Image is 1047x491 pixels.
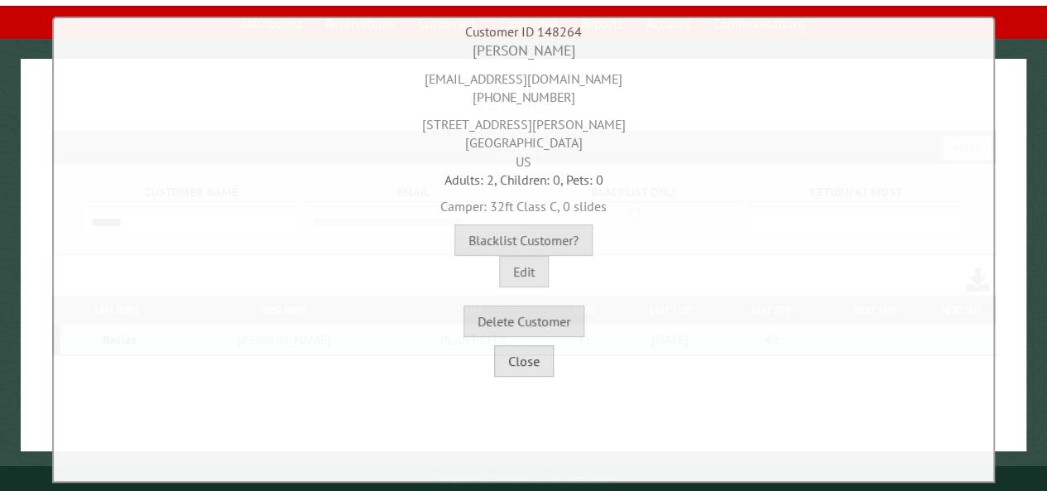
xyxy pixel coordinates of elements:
[58,107,989,171] div: [STREET_ADDRESS][PERSON_NAME] [GEOGRAPHIC_DATA] US
[490,7,568,39] a: Campsites
[463,306,584,337] button: Delete Customer
[58,171,989,189] div: Adults: 2, Children: 0, Pets: 0
[454,224,593,256] button: Blacklist Customer?
[232,7,312,39] a: Dashboard
[430,473,617,484] small: © Campground Commander LLC. All rights reserved.
[704,7,815,39] a: Communications
[636,7,700,39] a: Account
[58,61,989,107] div: [EMAIL_ADDRESS][DOMAIN_NAME] [PHONE_NUMBER]
[58,189,989,215] div: Camper: 32ft Class C, 0 slides
[571,7,633,39] a: Reports
[58,41,989,61] div: [PERSON_NAME]
[315,7,405,39] a: Reservations
[499,256,549,287] button: Edit
[494,345,554,377] button: Close
[408,7,487,39] a: Customers
[58,22,989,41] div: Customer ID 148264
